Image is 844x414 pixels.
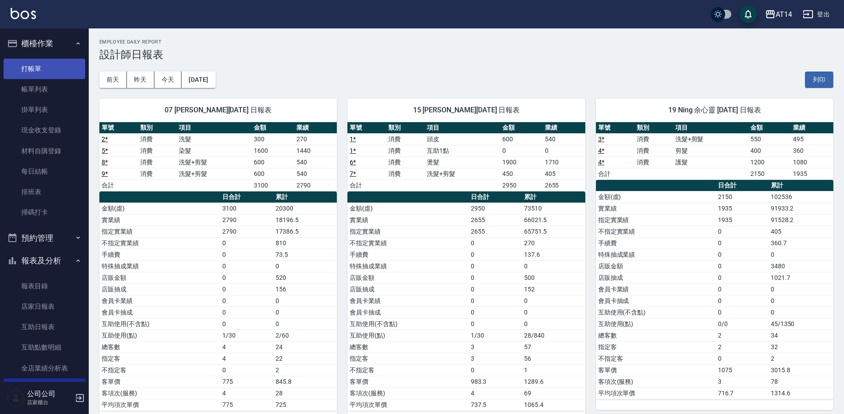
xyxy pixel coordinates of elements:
td: 指定實業績 [99,226,220,237]
td: 600 [252,156,294,168]
td: 消費 [386,145,425,156]
td: 22 [273,353,337,364]
td: 1710 [543,156,585,168]
td: 1080 [791,156,833,168]
td: 1075 [716,364,769,376]
td: 32 [769,341,833,353]
td: 3 [469,341,522,353]
p: 店家櫃台 [27,398,72,406]
td: 2150 [716,191,769,203]
td: 客單價 [347,376,468,387]
button: 今天 [154,72,182,88]
td: 17386.5 [273,226,337,237]
td: 500 [522,272,585,283]
td: 洗髮+剪髮 [673,133,748,145]
button: 登出 [799,6,833,23]
th: 單號 [99,122,138,134]
div: AT14 [776,9,792,20]
td: 1900 [500,156,543,168]
th: 金額 [748,122,791,134]
td: 消費 [138,145,177,156]
td: 消費 [138,156,177,168]
table: a dense table [99,191,337,411]
td: 2790 [220,226,273,237]
td: 3 [716,376,769,387]
td: 實業績 [596,203,716,214]
th: 項目 [177,122,252,134]
td: 0 [716,283,769,295]
td: 550 [748,133,791,145]
td: 0 [220,272,273,283]
td: 725 [273,399,337,410]
button: 報表及分析 [4,249,85,272]
td: 0 [273,307,337,318]
h2: Employee Daily Report [99,39,833,45]
td: 消費 [635,145,673,156]
img: Person [7,389,25,407]
td: 20300 [273,203,337,214]
th: 累計 [769,180,833,191]
td: 店販金額 [596,260,716,272]
td: 775 [220,399,273,410]
td: 護髮 [673,156,748,168]
td: 店販抽成 [596,272,716,283]
td: 0 [716,295,769,307]
td: 1314.6 [769,387,833,399]
td: 消費 [635,156,673,168]
img: Logo [11,8,36,19]
button: [DATE] [181,72,215,88]
td: 店販抽成 [99,283,220,295]
th: 類別 [635,122,673,134]
td: 消費 [386,133,425,145]
a: 店家日報表 [4,296,85,317]
td: 指定實業績 [347,226,468,237]
td: 18196.5 [273,214,337,226]
td: 0 [220,295,273,307]
td: 0 [716,249,769,260]
td: 716.7 [716,387,769,399]
td: 3 [469,353,522,364]
td: 染髮 [177,145,252,156]
td: 2655 [469,214,522,226]
td: 0 [769,249,833,260]
td: 互助使用(不含點) [99,318,220,330]
td: 指定客 [99,353,220,364]
td: 91528.2 [769,214,833,226]
td: 平均項次單價 [596,387,716,399]
a: 設計師日報表 [4,378,85,399]
table: a dense table [596,122,833,180]
td: 燙髮 [425,156,500,168]
th: 累計 [273,191,337,203]
td: 2655 [543,179,585,191]
td: 28 [273,387,337,399]
td: 0/0 [716,318,769,330]
td: 客項次(服務) [99,387,220,399]
td: 互助使用(不含點) [347,318,468,330]
td: 平均項次單價 [347,399,468,410]
td: 不指定客 [99,364,220,376]
span: 19 Ning 余心靈 [DATE] 日報表 [607,106,823,115]
td: 34 [769,330,833,341]
td: 520 [273,272,337,283]
td: 1289.6 [522,376,585,387]
td: 1 [522,364,585,376]
td: 特殊抽成業績 [99,260,220,272]
td: 540 [543,133,585,145]
td: 0 [469,283,522,295]
button: save [739,5,757,23]
td: 0 [716,226,769,237]
td: 手續費 [596,237,716,249]
td: 互助1點 [425,145,500,156]
td: 360 [791,145,833,156]
td: 102536 [769,191,833,203]
table: a dense table [347,122,585,191]
td: 0 [469,272,522,283]
td: 775 [220,376,273,387]
td: 0 [273,295,337,307]
td: 洗髮 [177,133,252,145]
td: 1200 [748,156,791,168]
td: 0 [220,364,273,376]
td: 0 [220,318,273,330]
td: 0 [469,295,522,307]
td: 2/60 [273,330,337,341]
